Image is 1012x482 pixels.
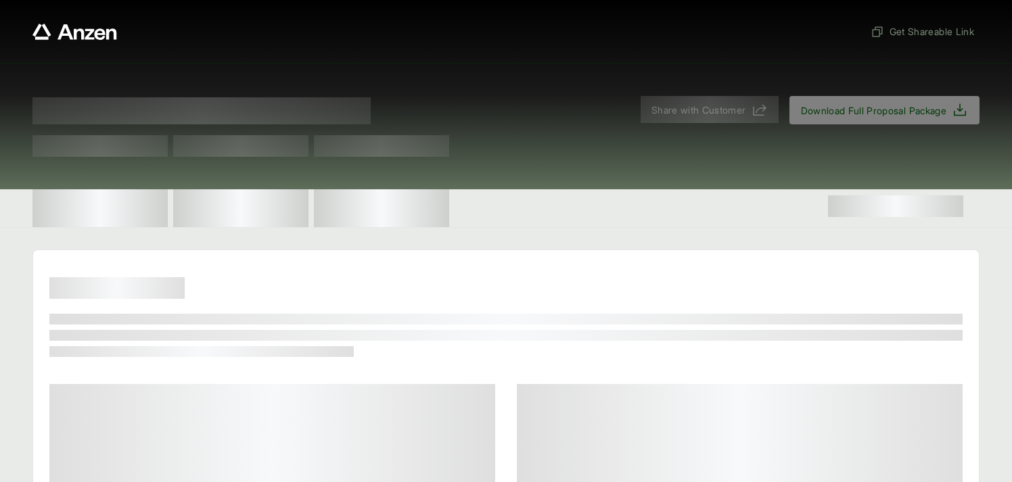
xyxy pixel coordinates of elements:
[32,97,371,124] span: Proposal for
[32,135,168,157] span: Test
[865,19,980,44] button: Get Shareable Link
[173,135,308,157] span: Test
[314,135,449,157] span: Test
[32,24,117,40] a: Anzen website
[871,24,974,39] span: Get Shareable Link
[651,103,746,117] span: Share with Customer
